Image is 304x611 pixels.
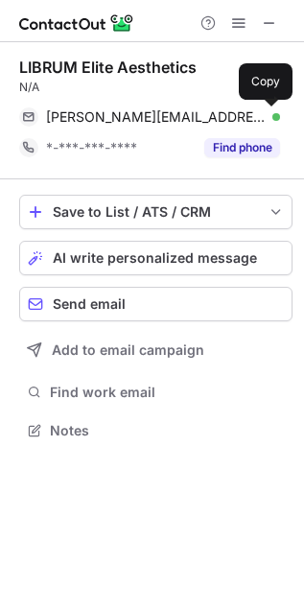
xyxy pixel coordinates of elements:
span: Notes [50,422,285,439]
button: save-profile-one-click [19,195,292,229]
button: Find work email [19,379,292,406]
button: Send email [19,287,292,321]
button: Notes [19,417,292,444]
span: Find work email [50,384,285,401]
div: Save to List / ATS / CRM [53,204,259,220]
button: Add to email campaign [19,333,292,367]
span: [PERSON_NAME][EMAIL_ADDRESS][PERSON_NAME][DOMAIN_NAME] [46,108,266,126]
span: Send email [53,296,126,312]
span: Add to email campaign [52,342,204,358]
button: Reveal Button [204,138,280,157]
div: LIBRUM Elite Aesthetics [19,58,197,77]
img: ContactOut v5.3.10 [19,12,134,35]
span: AI write personalized message [53,250,257,266]
div: N/A [19,79,292,96]
button: AI write personalized message [19,241,292,275]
